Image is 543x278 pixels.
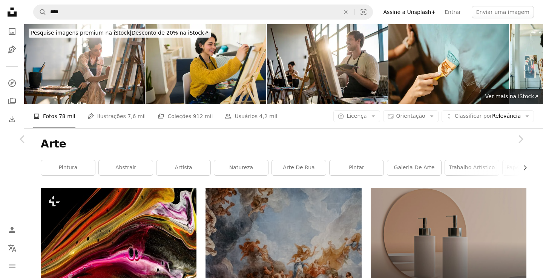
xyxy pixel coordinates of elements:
a: Coleções [5,94,20,109]
button: Enviar uma imagem [472,6,534,18]
button: Classificar porRelevância [442,110,534,122]
a: trabalho artístico [445,160,499,175]
button: Pesquise na Unsplash [34,5,46,19]
a: Pesquise imagens premium na iStock|Desconto de 20% na iStock↗ [24,24,215,42]
a: Entrar / Cadastrar-se [5,222,20,237]
a: Ilustrações 7,6 mil [87,104,146,128]
a: pintar [330,160,383,175]
button: Idioma [5,240,20,255]
form: Pesquise conteúdo visual em todo o site [33,5,373,20]
a: Ilustrações [5,42,20,57]
button: Pesquisa visual [354,5,373,19]
span: 4,2 mil [259,112,277,120]
span: Pesquise imagens premium na iStock | [31,30,132,36]
a: Assine a Unsplash+ [379,6,440,18]
a: artista [156,160,210,175]
span: Relevância [455,112,521,120]
a: abstrair [99,160,153,175]
a: Próximo [498,103,543,175]
button: Licença [333,110,380,122]
img: Artista novo do Oriente Médio criando obras de arte em estúdio ensolarado com cavalete de madeira [24,24,145,104]
img: Pintura com cor acrílica turquesa [388,24,509,104]
span: Desconto de 20% na iStock ↗ [31,30,209,36]
span: Classificar por [455,113,492,119]
a: Usuários 4,2 mil [225,104,277,128]
a: Ver mais na iStock↗ [481,89,543,104]
a: Entrar [440,6,465,18]
a: pintura [41,160,95,175]
button: Menu [5,258,20,273]
a: Fotos [5,24,20,39]
a: natureza [214,160,268,175]
img: Artista bonito criando obras de arte coloridas usando tintas a óleo, escovando a tela no espaço d... [146,24,266,104]
span: Orientação [396,113,425,119]
img: Pintura masculina adulta meados de meados de do artista no estúdio Sunlit da classe da arte [267,24,388,104]
span: 912 mil [193,112,213,120]
a: galeria de arte [387,160,441,175]
span: Licença [347,113,367,119]
span: 7,6 mil [127,112,146,120]
a: arte de rua [272,160,326,175]
span: Ver mais na iStock ↗ [485,93,538,99]
button: Limpar [337,5,354,19]
button: Orientação [383,110,439,122]
a: Coleções 912 mil [158,104,213,128]
h1: Arte [41,137,526,151]
a: Explorar [5,76,20,91]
